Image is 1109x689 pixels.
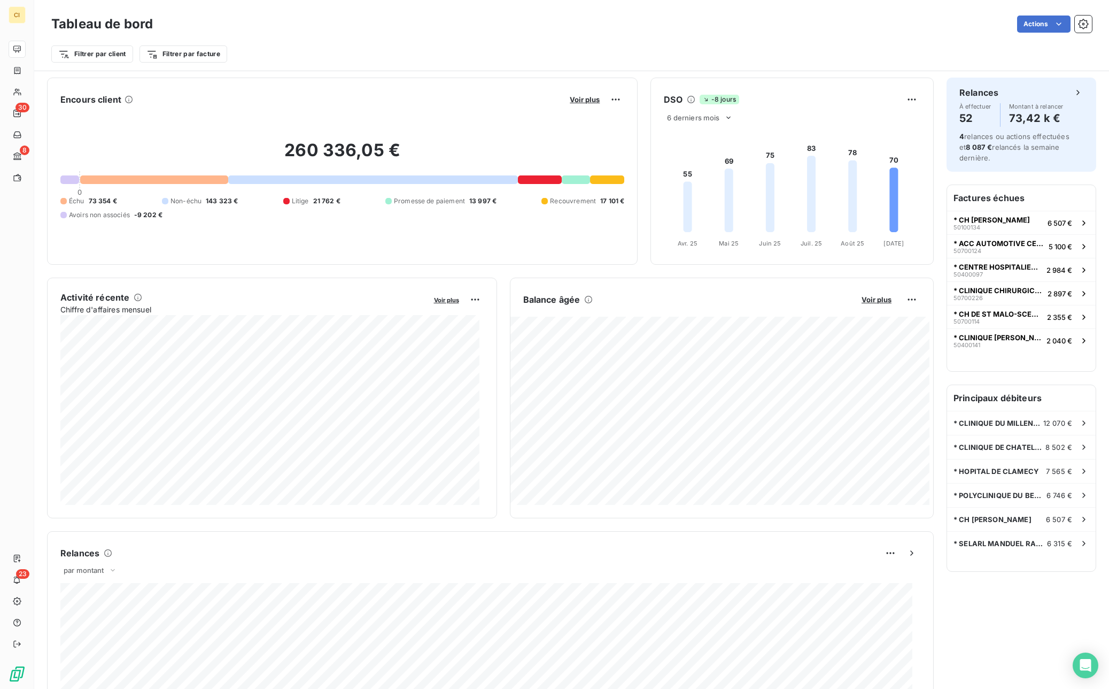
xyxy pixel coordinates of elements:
[862,295,891,304] span: Voir plus
[953,318,980,325] span: 50700114
[884,240,904,247] tspan: [DATE]
[523,293,580,306] h6: Balance âgée
[1073,653,1098,678] div: Open Intercom Messenger
[313,196,340,206] span: 21 762 €
[947,281,1096,305] button: * CLINIQUE CHIRURGICALE VIA DOMITIA507002262 897 €
[60,547,99,560] h6: Relances
[134,210,162,220] span: -9 202 €
[394,196,465,206] span: Promesse de paiement
[678,240,697,247] tspan: Avr. 25
[60,291,129,304] h6: Activité récente
[959,110,991,127] h4: 52
[431,295,462,304] button: Voir plus
[947,234,1096,258] button: * ACC AUTOMOTIVE CELLS COMPANY507001245 100 €
[1046,336,1072,345] span: 2 040 €
[469,196,497,206] span: 13 997 €
[51,45,133,63] button: Filtrer par client
[953,216,1030,224] span: * CH [PERSON_NAME]
[1047,539,1072,548] span: 6 315 €
[953,342,980,348] span: 50400141
[1047,313,1072,321] span: 2 355 €
[953,310,1043,318] span: * CH DE ST MALO-SCES ECO.
[947,385,1096,411] h6: Principaux débiteurs
[953,248,981,254] span: 50700124
[20,146,29,155] span: 8
[953,419,1043,427] span: * CLINIQUE DU MILLENAIRE
[667,113,719,122] span: 6 derniers mois
[292,196,309,206] span: Litige
[69,210,130,220] span: Avoirs non associés
[89,196,117,206] span: 73 354 €
[953,491,1046,500] span: * POLYCLINIQUE DU BEAUJOLAIS
[841,240,865,247] tspan: Août 25
[77,188,82,196] span: 0
[51,14,153,34] h3: Tableau de bord
[664,93,682,106] h6: DSO
[206,196,238,206] span: 143 323 €
[953,239,1044,248] span: * ACC AUTOMOTIVE CELLS COMPANY
[953,515,1032,524] span: * CH [PERSON_NAME]
[719,240,739,247] tspan: Mai 25
[953,224,980,231] span: 50100134
[947,211,1096,234] button: * CH [PERSON_NAME]501001346 507 €
[139,45,227,63] button: Filtrer par facture
[953,443,1045,451] span: * CLINIQUE DE CHATELLERAULT
[600,196,624,206] span: 17 101 €
[1009,103,1064,110] span: Montant à relancer
[550,196,596,206] span: Recouvrement
[1049,242,1072,251] span: 5 100 €
[959,132,964,141] span: 4
[434,296,459,304] span: Voir plus
[570,95,600,104] span: Voir plus
[801,240,822,247] tspan: Juil. 25
[959,132,1069,162] span: relances ou actions effectuées et relancés la semaine dernière.
[9,6,26,24] div: CI
[9,665,26,683] img: Logo LeanPay
[170,196,201,206] span: Non-échu
[947,185,1096,211] h6: Factures échues
[953,539,1047,548] span: * SELARL MANDUEL RADIOLOGIE
[953,263,1042,271] span: * CENTRE HOSPITALIER [GEOGRAPHIC_DATA]
[947,305,1096,328] button: * CH DE ST MALO-SCES ECO.507001142 355 €
[959,103,991,110] span: À effectuer
[947,328,1096,352] button: * CLINIQUE [PERSON_NAME] (398SS)504001412 040 €
[858,295,895,304] button: Voir plus
[953,286,1043,295] span: * CLINIQUE CHIRURGICALE VIA DOMITIA
[69,196,84,206] span: Échu
[1045,443,1072,451] span: 8 502 €
[1048,289,1072,298] span: 2 897 €
[953,295,983,301] span: 50700226
[16,569,29,579] span: 23
[953,467,1039,476] span: * HOPITAL DE CLAMECY
[953,333,1042,342] span: * CLINIQUE [PERSON_NAME] (398SS)
[1017,16,1071,33] button: Actions
[759,240,781,247] tspan: Juin 25
[966,143,992,151] span: 8 087 €
[953,271,983,278] span: 50400097
[700,95,739,104] span: -8 jours
[567,95,603,104] button: Voir plus
[1043,419,1072,427] span: 12 070 €
[60,304,426,315] span: Chiffre d'affaires mensuel
[1046,515,1072,524] span: 6 507 €
[1046,467,1072,476] span: 7 565 €
[1048,219,1072,227] span: 6 507 €
[1009,110,1064,127] h4: 73,42 k €
[64,566,104,575] span: par montant
[60,93,121,106] h6: Encours client
[1046,491,1072,500] span: 6 746 €
[947,258,1096,281] button: * CENTRE HOSPITALIER [GEOGRAPHIC_DATA]504000972 984 €
[15,103,29,112] span: 30
[60,140,624,172] h2: 260 336,05 €
[959,86,998,99] h6: Relances
[1046,266,1072,274] span: 2 984 €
